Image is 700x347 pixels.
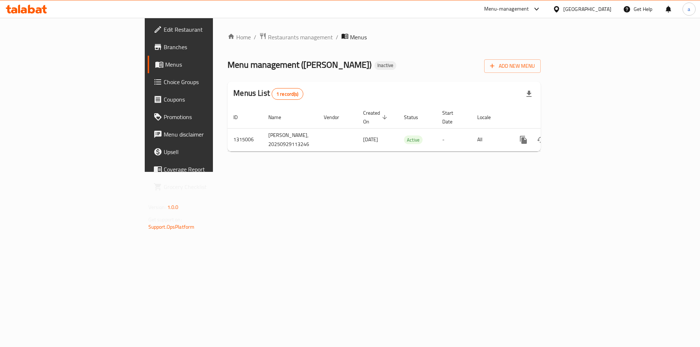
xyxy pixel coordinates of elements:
span: [DATE] [363,135,378,144]
span: Edit Restaurant [164,25,256,34]
span: Choice Groups [164,78,256,86]
a: Support.OpsPlatform [148,222,195,232]
div: Inactive [374,61,396,70]
div: Export file [520,85,538,103]
a: Grocery Checklist [148,178,262,196]
table: enhanced table [227,106,591,151]
span: Add New Menu [490,62,535,71]
span: Menu management ( [PERSON_NAME] ) [227,56,372,73]
span: Inactive [374,62,396,68]
span: 1.0.0 [167,202,179,212]
td: All [471,128,509,151]
a: Branches [148,38,262,56]
span: Menu disclaimer [164,130,256,139]
span: Active [404,136,423,144]
a: Choice Groups [148,73,262,91]
a: Menus [148,56,262,73]
a: Menu disclaimer [148,126,262,143]
a: Upsell [148,143,262,161]
span: Menus [350,33,367,42]
span: ID [233,113,247,122]
h2: Menus List [233,88,303,100]
th: Actions [509,106,591,129]
span: Restaurants management [268,33,333,42]
span: Upsell [164,147,256,156]
button: Add New Menu [484,59,541,73]
span: Start Date [442,109,463,126]
span: Coverage Report [164,165,256,174]
span: Get support on: [148,215,182,224]
li: / [336,33,338,42]
span: Version: [148,202,166,212]
span: Status [404,113,428,122]
span: Name [268,113,291,122]
span: Locale [477,113,500,122]
a: Edit Restaurant [148,21,262,38]
td: [PERSON_NAME], 20250929113246 [262,128,318,151]
span: Created On [363,109,389,126]
span: Grocery Checklist [164,182,256,191]
span: a [688,5,690,13]
span: Promotions [164,113,256,121]
span: Coupons [164,95,256,104]
button: Change Status [532,131,550,149]
button: more [515,131,532,149]
span: Vendor [324,113,349,122]
span: Menus [165,60,256,69]
div: Menu-management [484,5,529,13]
td: - [436,128,471,151]
a: Coupons [148,91,262,108]
span: 1 record(s) [272,91,303,98]
nav: breadcrumb [227,32,541,42]
a: Coverage Report [148,161,262,178]
div: [GEOGRAPHIC_DATA] [563,5,611,13]
span: Branches [164,43,256,51]
a: Restaurants management [259,32,333,42]
a: Promotions [148,108,262,126]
